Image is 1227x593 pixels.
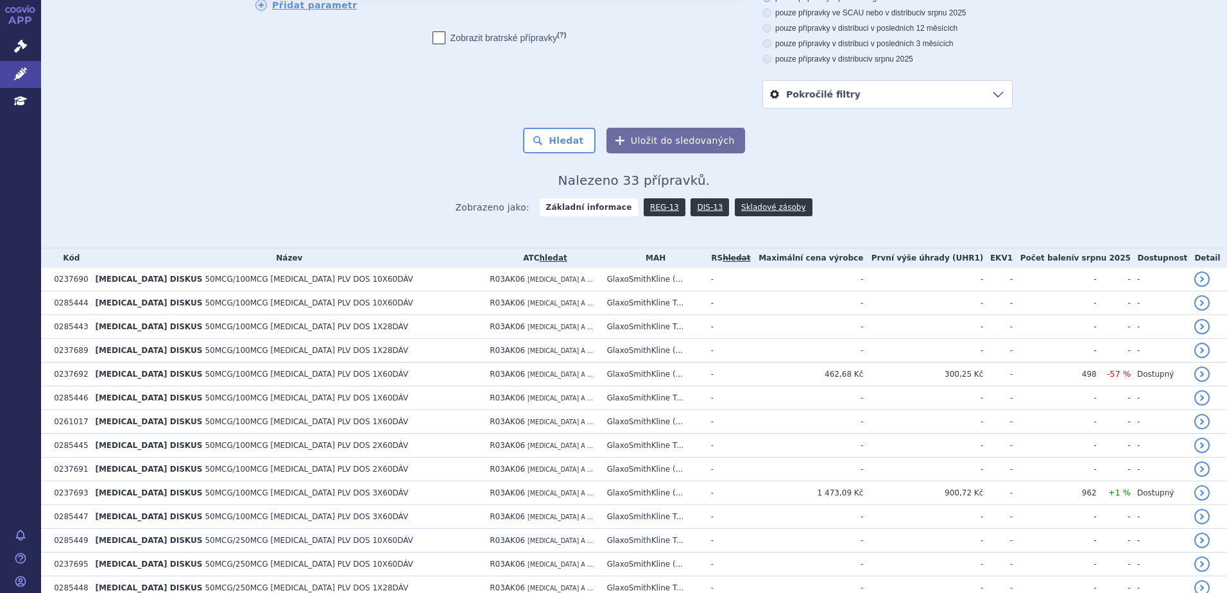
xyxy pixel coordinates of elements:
th: EKV1 [983,248,1013,268]
span: [MEDICAL_DATA] A ... [528,347,593,354]
td: 0237689 [47,339,89,363]
span: [MEDICAL_DATA] DISKUS [95,441,202,450]
label: pouze přípravky v distribuci [762,54,1013,64]
td: - [1131,268,1188,291]
td: - [863,291,983,315]
span: R03AK06 [490,560,525,569]
span: R03AK06 [490,465,525,474]
td: - [983,458,1013,481]
td: - [863,315,983,339]
td: 0285449 [47,529,89,553]
td: - [1013,386,1097,410]
th: První výše úhrady (UHR1) [863,248,983,268]
th: RS [705,248,751,268]
td: - [751,410,863,434]
span: [MEDICAL_DATA] A ... [528,276,593,283]
td: - [863,410,983,434]
td: GlaxoSmithKline T... [601,529,705,553]
td: - [1097,505,1131,529]
a: DIS-13 [691,198,729,216]
span: 50MCG/100MCG [MEDICAL_DATA] PLV DOS 1X60DÁV [205,417,408,426]
span: 50MCG/100MCG [MEDICAL_DATA] PLV DOS 10X60DÁV [205,298,413,307]
th: Maximální cena výrobce [751,248,863,268]
td: - [1013,268,1097,291]
td: - [705,315,751,339]
span: [MEDICAL_DATA] DISKUS [95,488,202,497]
td: 498 [1013,363,1097,386]
span: 50MCG/100MCG [MEDICAL_DATA] PLV DOS 2X60DÁV [205,465,408,474]
span: [MEDICAL_DATA] A ... [528,537,593,544]
td: - [983,481,1013,505]
td: 0237695 [47,553,89,576]
td: - [1013,339,1097,363]
td: - [863,386,983,410]
td: - [1013,410,1097,434]
span: 50MCG/250MCG [MEDICAL_DATA] PLV DOS 10X60DÁV [205,536,413,545]
a: Skladové zásoby [735,198,812,216]
td: - [1013,458,1097,481]
td: GlaxoSmithKline T... [601,505,705,529]
td: - [751,505,863,529]
td: 0261017 [47,410,89,434]
span: +1 % [1108,488,1131,497]
span: 50MCG/100MCG [MEDICAL_DATA] PLV DOS 1X60DÁV [205,370,408,379]
td: GlaxoSmithKline (... [601,458,705,481]
span: [MEDICAL_DATA] DISKUS [95,275,202,284]
td: GlaxoSmithKline (... [601,268,705,291]
span: R03AK06 [490,275,525,284]
span: v srpnu 2025 [1074,254,1131,262]
a: detail [1194,438,1210,453]
td: - [1131,553,1188,576]
span: 50MCG/100MCG [MEDICAL_DATA] PLV DOS 1X60DÁV [205,393,408,402]
td: - [1131,434,1188,458]
td: - [983,505,1013,529]
td: GlaxoSmithKline (... [601,553,705,576]
label: pouze přípravky v distribuci v posledních 3 měsících [762,39,1013,49]
td: - [705,553,751,576]
span: [MEDICAL_DATA] A ... [528,585,593,592]
th: Detail [1188,248,1227,268]
td: - [1097,315,1131,339]
span: -57 % [1107,369,1131,379]
span: [MEDICAL_DATA] DISKUS [95,370,202,379]
td: 962 [1013,481,1097,505]
td: - [1097,268,1131,291]
td: - [705,529,751,553]
span: [MEDICAL_DATA] DISKUS [95,298,202,307]
span: [MEDICAL_DATA] DISKUS [95,583,202,592]
a: Pokročilé filtry [763,81,1012,108]
td: - [1131,386,1188,410]
td: - [863,339,983,363]
span: R03AK06 [490,417,525,426]
td: - [1097,458,1131,481]
span: [MEDICAL_DATA] DISKUS [95,346,202,355]
span: R03AK06 [490,393,525,402]
td: - [705,363,751,386]
a: detail [1194,485,1210,501]
span: [MEDICAL_DATA] A ... [528,418,593,425]
span: R03AK06 [490,583,525,592]
span: R03AK06 [490,536,525,545]
td: - [983,339,1013,363]
a: detail [1194,319,1210,334]
span: [MEDICAL_DATA] DISKUS [95,417,202,426]
a: detail [1194,366,1210,382]
th: Kód [47,248,89,268]
td: - [1131,505,1188,529]
span: [MEDICAL_DATA] DISKUS [95,536,202,545]
a: detail [1194,271,1210,287]
span: [MEDICAL_DATA] A ... [528,490,593,497]
span: [MEDICAL_DATA] A ... [528,442,593,449]
span: Zobrazeno jako: [455,198,529,216]
td: - [863,505,983,529]
td: - [705,291,751,315]
td: - [863,529,983,553]
span: v srpnu 2025 [922,8,966,17]
td: GlaxoSmithKline (... [601,410,705,434]
td: Dostupný [1131,363,1188,386]
td: Dostupný [1131,481,1188,505]
span: R03AK06 [490,370,525,379]
a: detail [1194,533,1210,548]
td: GlaxoSmithKline T... [601,386,705,410]
a: detail [1194,509,1210,524]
